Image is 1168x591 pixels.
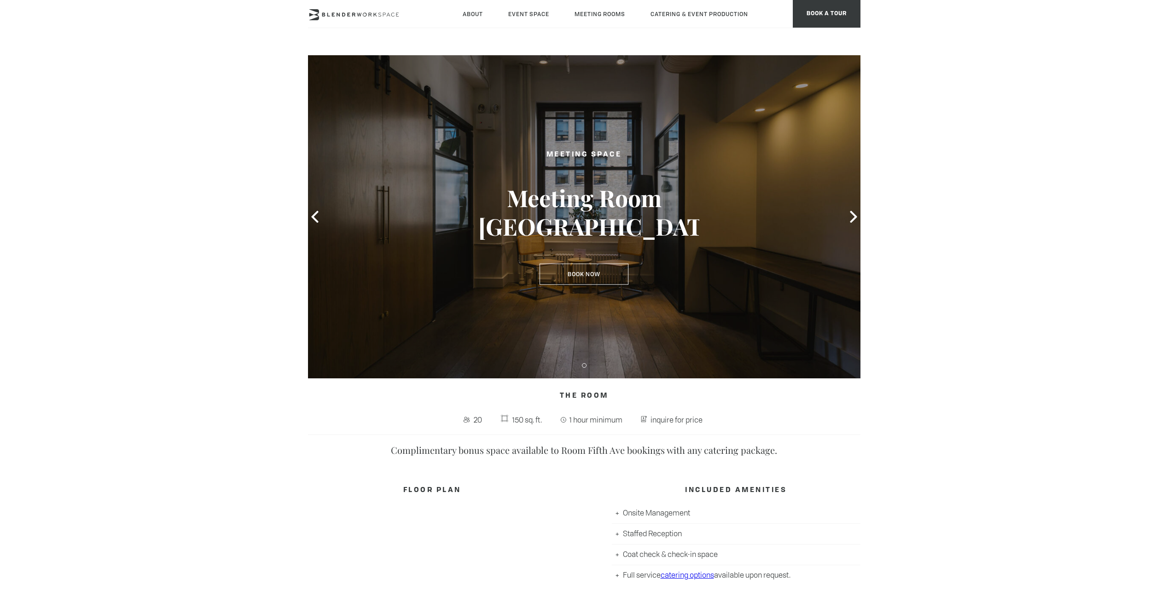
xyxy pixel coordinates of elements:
[354,442,814,458] p: Complimentary bonus space available to Room Fifth Ave bookings with any catering package.
[478,184,690,241] h3: Meeting Room [GEOGRAPHIC_DATA]
[612,545,860,565] li: Coat check & check-in space
[478,149,690,161] h2: Meeting Space
[612,565,860,585] li: Full service available upon request.
[612,524,860,545] li: Staffed Reception
[540,264,628,285] a: Book Now
[648,412,705,427] span: inquire for price
[612,503,860,524] li: Onsite Management
[308,388,860,405] h4: The Room
[661,570,714,580] a: catering options
[510,412,544,427] span: 150 sq. ft.
[308,482,557,499] h4: FLOOR PLAN
[612,482,860,499] h4: INCLUDED AMENITIES
[568,412,625,427] span: 1 hour minimum
[471,412,484,427] span: 20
